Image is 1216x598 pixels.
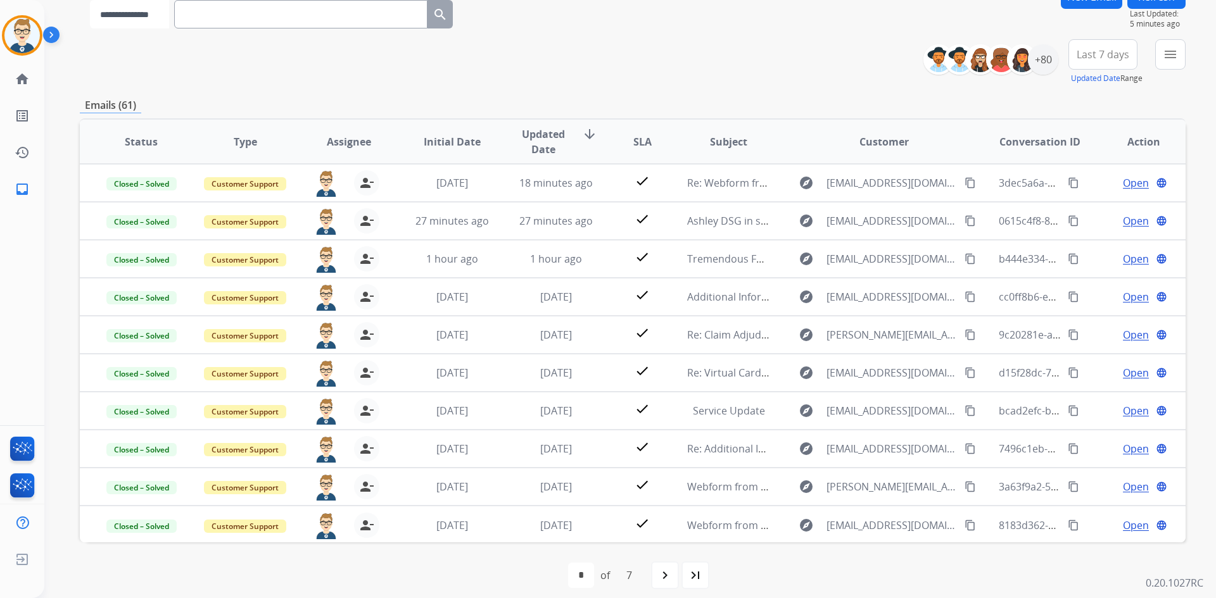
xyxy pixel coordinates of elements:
[826,441,957,456] span: [EMAIL_ADDRESS][DOMAIN_NAME]
[826,518,957,533] span: [EMAIL_ADDRESS][DOMAIN_NAME]
[436,518,468,532] span: [DATE]
[799,365,814,380] mat-icon: explore
[204,215,286,228] span: Customer Support
[540,328,572,342] span: [DATE]
[436,442,468,456] span: [DATE]
[1082,120,1186,164] th: Action
[999,404,1191,418] span: bcad2efc-b428-48cb-bf9d-cebc9d808b73
[313,474,339,501] img: agent-avatar
[999,442,1189,456] span: 7496c1eb-8373-4fc8-9ef8-41116481de98
[965,520,976,531] mat-icon: content_copy
[965,215,976,227] mat-icon: content_copy
[1068,253,1079,265] mat-icon: content_copy
[540,480,572,494] span: [DATE]
[204,329,286,342] span: Customer Support
[1123,289,1149,304] span: Open
[999,366,1184,380] span: d15f28dc-7e35-43f4-95bc-8a1df1f640c6
[1156,329,1167,340] mat-icon: language
[1156,253,1167,265] mat-icon: language
[687,480,1053,494] span: Webform from [PERSON_NAME][EMAIL_ADDRESS][DOMAIN_NAME] on [DATE]
[313,208,339,235] img: agent-avatar
[635,439,650,454] mat-icon: check
[999,214,1189,228] span: 0615c4f8-859a-47e9-b6c0-0fb8b5986635
[965,481,976,492] mat-icon: content_copy
[826,365,957,380] span: [EMAIL_ADDRESS][DOMAIN_NAME]
[687,290,835,304] span: Additional Information Needed
[426,252,478,266] span: 1 hour ago
[204,481,286,494] span: Customer Support
[540,366,572,380] span: [DATE]
[204,405,286,418] span: Customer Support
[687,366,844,380] span: Re: Virtual Card Troubleshooting
[635,477,650,492] mat-icon: check
[1146,575,1203,590] p: 0.20.1027RC
[106,481,177,494] span: Closed – Solved
[799,289,814,304] mat-icon: explore
[436,328,468,342] span: [DATE]
[313,322,339,349] img: agent-avatar
[1068,405,1079,416] mat-icon: content_copy
[1123,213,1149,228] span: Open
[1156,443,1167,454] mat-icon: language
[826,289,957,304] span: [EMAIL_ADDRESS][DOMAIN_NAME]
[1068,177,1079,189] mat-icon: content_copy
[826,327,957,342] span: [PERSON_NAME][EMAIL_ADDRESS][DOMAIN_NAME]
[1077,52,1129,57] span: Last 7 days
[799,441,814,456] mat-icon: explore
[436,290,468,304] span: [DATE]
[616,563,642,588] div: 7
[999,252,1199,266] span: b444e334-e872-4a2b-a92e-1dbde09ebabd
[1156,291,1167,302] mat-icon: language
[204,253,286,266] span: Customer Support
[1156,215,1167,227] mat-icon: language
[433,7,448,22] mat-icon: search
[1156,367,1167,378] mat-icon: language
[1068,39,1137,70] button: Last 7 days
[635,249,650,265] mat-icon: check
[965,291,976,302] mat-icon: content_copy
[633,134,652,149] span: SLA
[1123,175,1149,190] span: Open
[1068,291,1079,302] mat-icon: content_copy
[359,251,374,266] mat-icon: person_remove
[106,405,177,418] span: Closed – Solved
[80,97,141,113] p: Emails (61)
[688,568,703,583] mat-icon: last_page
[204,367,286,380] span: Customer Support
[359,289,374,304] mat-icon: person_remove
[687,176,991,190] span: Re: Webform from [EMAIL_ADDRESS][DOMAIN_NAME] on [DATE]
[424,134,481,149] span: Initial Date
[519,214,593,228] span: 27 minutes ago
[1156,405,1167,416] mat-icon: language
[999,290,1185,304] span: cc0ff8b6-e0fc-4a66-a6a1-e4211ac3550e
[1123,441,1149,456] span: Open
[826,213,957,228] span: [EMAIL_ADDRESS][DOMAIN_NAME]
[965,253,976,265] mat-icon: content_copy
[327,134,371,149] span: Assignee
[965,443,976,454] mat-icon: content_copy
[1068,215,1079,227] mat-icon: content_copy
[799,175,814,190] mat-icon: explore
[15,182,30,197] mat-icon: inbox
[687,252,801,266] span: Tremendous Fulfillment
[415,214,489,228] span: 27 minutes ago
[204,443,286,456] span: Customer Support
[1071,73,1143,84] span: Range
[313,360,339,387] img: agent-avatar
[999,328,1190,342] span: 9c20281e-a787-4805-afab-c8b55f1ad62b
[436,480,468,494] span: [DATE]
[657,568,673,583] mat-icon: navigate_next
[635,211,650,227] mat-icon: check
[204,177,286,190] span: Customer Support
[635,401,650,416] mat-icon: check
[359,441,374,456] mat-icon: person_remove
[693,404,765,418] span: Service Update
[1071,73,1120,84] button: Updated Date
[1123,365,1149,380] span: Open
[999,480,1187,494] span: 3a63f9a2-5ac0-412f-91b3-961312dedfca
[106,329,177,342] span: Closed – Solved
[687,214,811,228] span: Ashley DSG in store credit
[234,134,257,149] span: Type
[965,329,976,340] mat-icon: content_copy
[519,176,593,190] span: 18 minutes ago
